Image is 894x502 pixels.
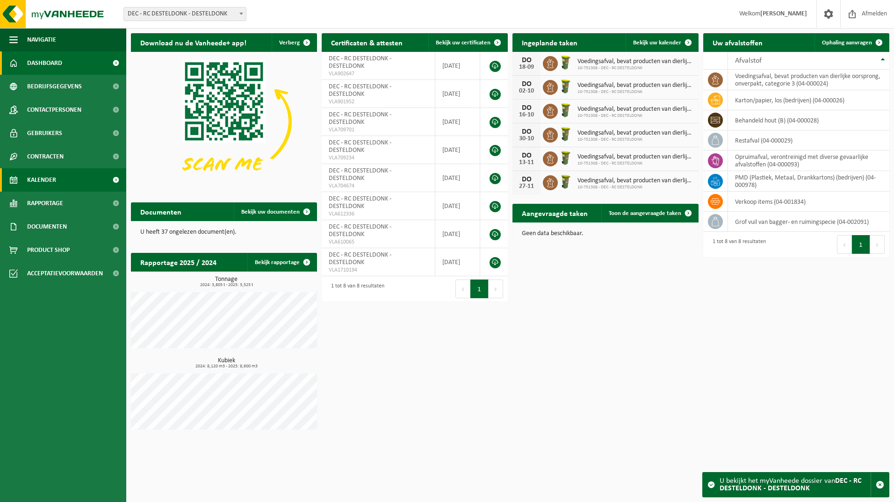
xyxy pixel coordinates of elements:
div: DO [517,152,536,159]
span: Bekijk uw certificaten [436,40,490,46]
span: Voedingsafval, bevat producten van dierlijke oorsprong, onverpakt, categorie 3 [577,106,694,113]
span: Contracten [27,145,64,168]
span: 10-751308 - DEC - RC DESTELDONK [577,113,694,119]
span: Voedingsafval, bevat producten van dierlijke oorsprong, onverpakt, categorie 3 [577,177,694,185]
td: [DATE] [435,220,480,248]
td: restafval (04-000029) [728,130,889,151]
span: VLA704674 [329,182,428,190]
button: Verberg [272,33,316,52]
div: DO [517,176,536,183]
button: 1 [470,280,489,298]
button: Next [489,280,503,298]
h3: Kubiek [136,358,317,369]
span: DEC - RC DESTELDONK - DESTELDONK [329,251,391,266]
span: Kalender [27,168,56,192]
span: DEC - RC DESTELDONK - DESTELDONK [124,7,246,21]
span: DEC - RC DESTELDONK - DESTELDONK [329,195,391,210]
span: Voedingsafval, bevat producten van dierlijke oorsprong, onverpakt, categorie 3 [577,153,694,161]
button: Next [870,235,885,254]
h2: Certificaten & attesten [322,33,412,51]
span: Bekijk uw kalender [633,40,681,46]
td: behandeld hout (B) (04-000028) [728,110,889,130]
span: Bekijk uw documenten [241,209,300,215]
td: grof vuil van bagger- en ruimingspecie (04-002091) [728,212,889,232]
span: DEC - RC DESTELDONK - DESTELDONK [329,111,391,126]
span: DEC - RC DESTELDONK - DESTELDONK [329,55,391,70]
div: DO [517,57,536,64]
span: DEC - RC DESTELDONK - DESTELDONK [329,223,391,238]
div: 16-10 [517,112,536,118]
p: U heeft 37 ongelezen document(en). [140,229,308,236]
span: DEC - RC DESTELDONK - DESTELDONK [329,139,391,154]
td: karton/papier, los (bedrijven) (04-000026) [728,90,889,110]
span: 10-751308 - DEC - RC DESTELDONK [577,89,694,95]
td: [DATE] [435,108,480,136]
button: Previous [455,280,470,298]
img: WB-0060-HPE-GN-50 [558,174,574,190]
h2: Documenten [131,202,191,221]
div: DO [517,128,536,136]
img: WB-0060-HPE-GN-50 [558,102,574,118]
h2: Download nu de Vanheede+ app! [131,33,256,51]
td: PMD (Plastiek, Metaal, Drankkartons) (bedrijven) (04-000978) [728,171,889,192]
td: opruimafval, verontreinigd met diverse gevaarlijke afvalstoffen (04-000093) [728,151,889,171]
strong: [PERSON_NAME] [760,10,807,17]
button: 1 [852,235,870,254]
td: [DATE] [435,192,480,220]
td: verkoop items (04-001834) [728,192,889,212]
a: Bekijk rapportage [247,253,316,272]
span: Documenten [27,215,67,238]
span: 2024: 3,805 t - 2025: 3,525 t [136,283,317,287]
div: 30-10 [517,136,536,142]
img: WB-0060-HPE-GN-50 [558,79,574,94]
span: Bedrijfsgegevens [27,75,82,98]
h2: Ingeplande taken [512,33,587,51]
div: U bekijkt het myVanheede dossier van [720,473,871,497]
img: WB-0060-HPE-GN-50 [558,150,574,166]
h2: Uw afvalstoffen [703,33,772,51]
span: Navigatie [27,28,56,51]
a: Bekijk uw certificaten [428,33,507,52]
span: DEC - RC DESTELDONK - DESTELDONK [123,7,246,21]
span: VLA1710194 [329,266,428,274]
span: Acceptatievoorwaarden [27,262,103,285]
div: 1 tot 8 van 8 resultaten [326,279,384,299]
span: Contactpersonen [27,98,81,122]
h2: Rapportage 2025 / 2024 [131,253,226,271]
img: Download de VHEPlus App [131,52,317,192]
img: WB-0060-HPE-GN-50 [558,126,574,142]
td: [DATE] [435,164,480,192]
span: Voedingsafval, bevat producten van dierlijke oorsprong, onverpakt, categorie 3 [577,129,694,137]
td: [DATE] [435,52,480,80]
span: Gebruikers [27,122,62,145]
span: Voedingsafval, bevat producten van dierlijke oorsprong, onverpakt, categorie 3 [577,58,694,65]
a: Toon de aangevraagde taken [601,204,698,222]
div: DO [517,104,536,112]
div: DO [517,80,536,88]
div: 13-11 [517,159,536,166]
a: Ophaling aanvragen [815,33,888,52]
div: 1 tot 8 van 8 resultaten [708,234,766,255]
strong: DEC - RC DESTELDONK - DESTELDONK [720,477,861,492]
span: 10-751308 - DEC - RC DESTELDONK [577,137,694,143]
span: Voedingsafval, bevat producten van dierlijke oorsprong, onverpakt, categorie 3 [577,82,694,89]
span: Dashboard [27,51,62,75]
span: Toon de aangevraagde taken [609,210,681,216]
span: VLA901952 [329,98,428,106]
button: Previous [837,235,852,254]
span: VLA709701 [329,126,428,134]
span: VLA902647 [329,70,428,78]
td: voedingsafval, bevat producten van dierlijke oorsprong, onverpakt, categorie 3 (04-000024) [728,70,889,90]
div: 18-09 [517,64,536,71]
span: VLA612336 [329,210,428,218]
td: [DATE] [435,136,480,164]
span: DEC - RC DESTELDONK - DESTELDONK [329,167,391,182]
span: 10-751308 - DEC - RC DESTELDONK [577,65,694,71]
span: Product Shop [27,238,70,262]
span: VLA709234 [329,154,428,162]
td: [DATE] [435,248,480,276]
span: Verberg [279,40,300,46]
td: [DATE] [435,80,480,108]
p: Geen data beschikbaar. [522,230,689,237]
h2: Aangevraagde taken [512,204,597,222]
